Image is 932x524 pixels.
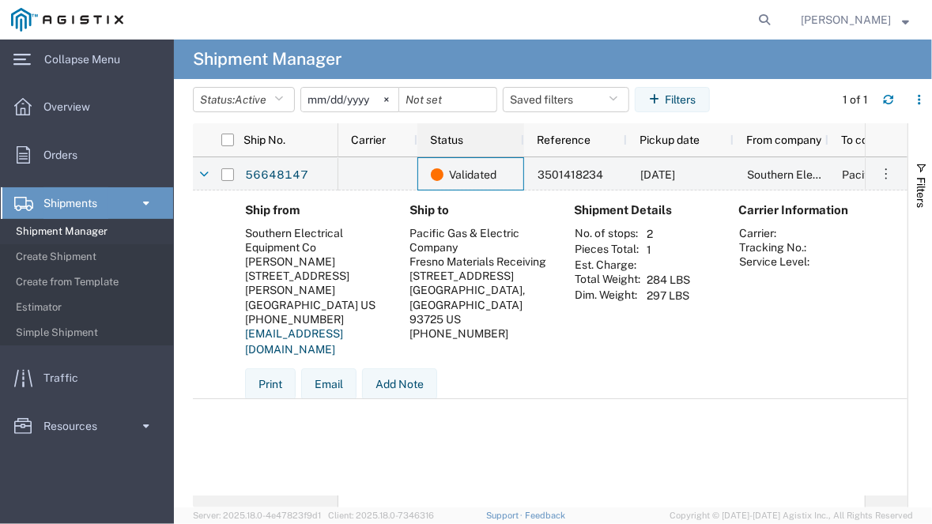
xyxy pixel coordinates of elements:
[409,254,549,269] div: Fresno Materials Receiving
[640,168,675,181] span: 08/29/2025
[235,93,266,106] span: Active
[399,88,496,111] input: Not set
[641,242,696,258] td: 1
[44,43,131,75] span: Collapse Menu
[16,216,162,247] span: Shipment Manager
[574,226,641,242] th: No. of stops:
[486,511,526,520] a: Support
[301,368,357,400] button: Email
[43,139,89,171] span: Orders
[538,168,603,181] span: 3501418234
[193,511,321,520] span: Server: 2025.18.0-4e47823f9d1
[841,134,902,146] span: To company
[245,226,384,254] div: Southern Electrical Equipment Co
[245,298,384,312] div: [GEOGRAPHIC_DATA] US
[574,272,641,288] th: Total Weight:
[16,317,162,349] span: Simple Shipment
[746,134,821,146] span: From company
[11,8,123,32] img: logo
[245,254,384,269] div: [PERSON_NAME]
[409,203,549,217] h4: Ship to
[574,242,641,258] th: Pieces Total:
[43,187,108,219] span: Shipments
[328,511,434,520] span: Client: 2025.18.0-7346316
[245,203,384,217] h4: Ship from
[738,240,810,254] th: Tracking No.:
[243,134,285,146] span: Ship No.
[1,187,173,219] a: Shipments
[843,92,870,108] div: 1 of 1
[362,368,437,400] button: Add Note
[244,163,309,188] a: 56648147
[800,10,910,29] button: [PERSON_NAME]
[738,226,810,240] th: Carrier:
[16,241,162,273] span: Create Shipment
[641,226,696,242] td: 2
[640,134,700,146] span: Pickup date
[641,288,696,303] td: 297 LBS
[245,327,343,356] a: [EMAIL_ADDRESS][DOMAIN_NAME]
[409,269,549,283] div: [STREET_ADDRESS]
[16,292,162,323] span: Estimator
[574,288,641,303] th: Dim. Weight:
[738,254,810,269] th: Service Level:
[245,269,384,297] div: [STREET_ADDRESS][PERSON_NAME]
[915,177,927,208] span: Filters
[574,258,641,272] th: Est. Charge:
[409,283,549,326] div: [GEOGRAPHIC_DATA], [GEOGRAPHIC_DATA] 93725 US
[43,91,101,123] span: Overview
[193,40,341,79] h4: Shipment Manager
[43,410,108,442] span: Resources
[430,134,463,146] span: Status
[301,88,398,111] input: Not set
[747,168,919,181] span: Southern Electrical Equipment Co
[245,312,384,326] div: [PHONE_NUMBER]
[537,134,591,146] span: Reference
[245,368,296,400] button: Print
[449,158,496,191] span: Validated
[1,362,173,394] a: Traffic
[43,362,89,394] span: Traffic
[1,91,173,123] a: Overview
[641,272,696,288] td: 284 LBS
[1,139,173,171] a: Orders
[351,134,386,146] span: Carrier
[16,266,162,298] span: Create from Template
[193,87,295,112] button: Status:Active
[1,410,173,442] a: Resources
[574,203,713,217] h4: Shipment Details
[670,509,913,522] span: Copyright © [DATE]-[DATE] Agistix Inc., All Rights Reserved
[525,511,565,520] a: Feedback
[409,326,549,341] div: [PHONE_NUMBER]
[503,87,629,112] button: Saved filters
[801,11,891,28] span: Tanisha Edwards
[738,203,865,217] h4: Carrier Information
[635,87,710,112] button: Filters
[409,226,549,254] div: Pacific Gas & Electric Company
